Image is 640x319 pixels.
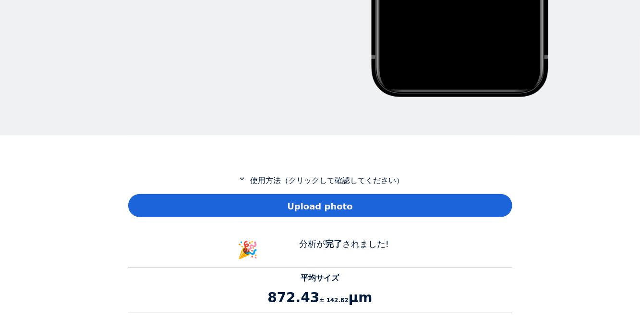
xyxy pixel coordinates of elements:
[325,239,342,249] b: 完了
[287,200,352,213] span: Upload photo
[128,272,512,284] p: 平均サイズ
[319,297,349,304] span: ± 142.82
[236,174,248,183] mat-icon: expand_more
[128,174,512,186] p: 使用方法（クリックして確認してください）
[128,288,512,308] p: 872.43 μm
[272,237,416,263] div: 分析が されました!
[238,240,259,259] span: 🎉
